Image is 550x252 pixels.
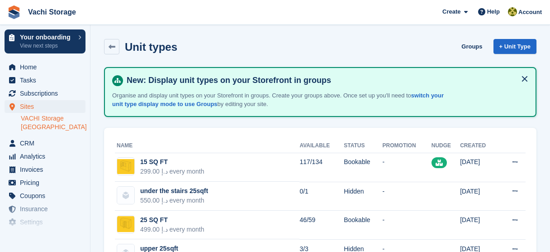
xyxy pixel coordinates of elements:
[431,139,460,153] th: Nudge
[299,211,344,240] td: 46/59
[140,167,204,176] div: 299.00 د.إ every month
[20,176,74,189] span: Pricing
[5,203,85,215] a: menu
[487,7,500,16] span: Help
[5,137,85,150] a: menu
[344,153,382,182] td: Bookable
[140,215,204,225] div: 25 SQ FT
[460,139,498,153] th: Created
[508,7,517,16] img: Accounting
[20,203,74,215] span: Insurance
[5,150,85,163] a: menu
[20,189,74,202] span: Coupons
[5,87,85,100] a: menu
[20,150,74,163] span: Analytics
[20,74,74,87] span: Tasks
[140,225,204,234] div: 499.00 د.إ every month
[344,182,382,211] td: Hidden
[460,153,498,182] td: [DATE]
[5,29,85,53] a: Your onboarding View next steps
[20,87,74,100] span: Subscriptions
[5,163,85,176] a: menu
[20,163,74,176] span: Invoices
[20,42,74,50] p: View next steps
[20,61,74,73] span: Home
[460,182,498,211] td: [DATE]
[7,5,21,19] img: stora-icon-8386f47178a22dfd0bd8f6a31ec36ba5ce8667c1dd55bd0f319d3a0aa187defe.svg
[299,153,344,182] td: 117/134
[344,139,382,153] th: Status
[383,139,431,153] th: Promotion
[123,75,528,86] h4: New: Display unit types on your Storefront in groups
[20,137,74,150] span: CRM
[117,187,134,204] img: blank-unit-type-icon-ffbac7b88ba66c5e286b0e438baccc4b9c83835d4c34f86887a83fc20ec27e7b.svg
[460,211,498,240] td: [DATE]
[383,153,431,182] td: -
[383,182,431,211] td: -
[5,189,85,202] a: menu
[518,8,542,17] span: Account
[299,182,344,211] td: 0/1
[5,74,85,87] a: menu
[383,211,431,240] td: -
[125,41,177,53] h2: Unit types
[20,100,74,113] span: Sites
[115,139,299,153] th: Name
[140,157,204,167] div: 15 SQ FT
[5,176,85,189] a: menu
[140,186,208,196] div: under the stairs 25sqft
[442,7,460,16] span: Create
[458,39,486,54] a: Groups
[20,34,74,40] p: Your onboarding
[117,159,134,174] img: Screenshot%202025-08-08%20at%2012.06.51%E2%80%AFPM.png
[5,100,85,113] a: menu
[5,61,85,73] a: menu
[112,91,451,109] p: Organise and display unit types on your Storefront in groups. Create your groups above. Once set ...
[5,216,85,228] a: menu
[21,114,85,131] a: VACHI Storage [GEOGRAPHIC_DATA]
[344,211,382,240] td: Bookable
[493,39,536,54] a: + Unit Type
[299,139,344,153] th: Available
[117,216,134,232] img: Screenshot%202025-08-08%20at%2012.06.56%E2%80%AFPM.png
[20,216,74,228] span: Settings
[24,5,80,19] a: Vachi Storage
[140,196,208,205] div: 550.00 د.إ every month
